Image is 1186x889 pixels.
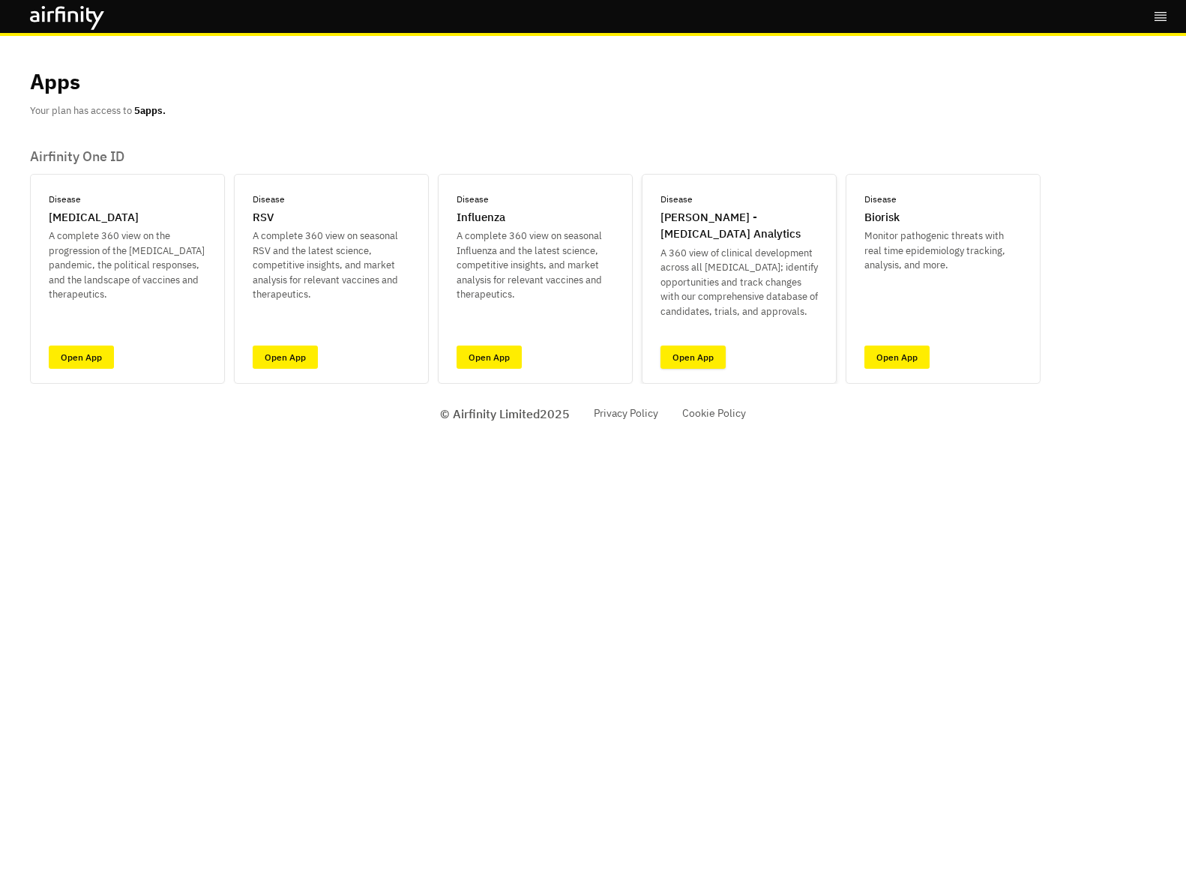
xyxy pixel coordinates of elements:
p: A complete 360 view on seasonal Influenza and the latest science, competitive insights, and marke... [457,229,614,302]
p: [MEDICAL_DATA] [49,209,139,226]
p: A complete 360 view on the progression of the [MEDICAL_DATA] pandemic, the political responses, a... [49,229,206,302]
p: A 360 view of clinical development across all [MEDICAL_DATA]; identify opportunities and track ch... [660,246,818,319]
b: 5 apps. [134,104,166,117]
a: Open App [49,346,114,369]
p: RSV [253,209,274,226]
a: Open App [253,346,318,369]
p: Apps [30,66,80,97]
a: Open App [864,346,930,369]
p: Influenza [457,209,505,226]
p: Your plan has access to [30,103,166,118]
a: Privacy Policy [594,406,658,421]
p: Disease [253,193,285,206]
p: Disease [864,193,897,206]
p: Disease [49,193,81,206]
a: Open App [660,346,726,369]
p: Biorisk [864,209,900,226]
p: Disease [660,193,693,206]
p: [PERSON_NAME] - [MEDICAL_DATA] Analytics [660,209,818,243]
p: Monitor pathogenic threats with real time epidemiology tracking, analysis, and more. [864,229,1022,273]
p: Disease [457,193,489,206]
a: Open App [457,346,522,369]
p: © Airfinity Limited 2025 [440,405,570,423]
p: Airfinity One ID [30,148,1041,165]
p: A complete 360 view on seasonal RSV and the latest science, competitive insights, and market anal... [253,229,410,302]
a: Cookie Policy [682,406,746,421]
